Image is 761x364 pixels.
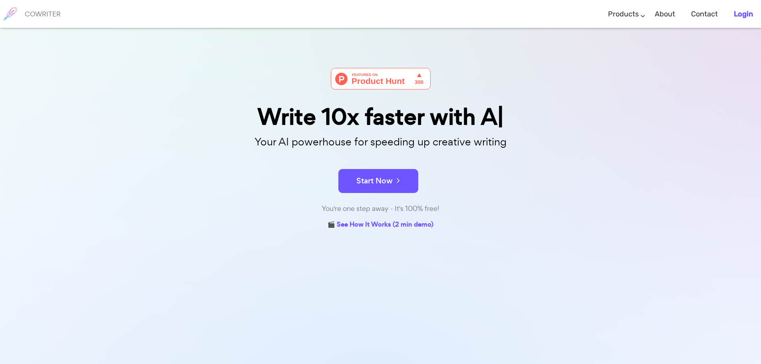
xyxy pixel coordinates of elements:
[734,10,753,18] b: Login
[328,219,433,231] a: 🎬 See How It Works (2 min demo)
[181,133,580,151] p: Your AI powerhouse for speeding up creative writing
[608,2,639,26] a: Products
[655,2,675,26] a: About
[691,2,718,26] a: Contact
[331,68,431,90] img: Cowriter - Your AI buddy for speeding up creative writing | Product Hunt
[338,169,418,193] button: Start Now
[25,10,61,18] h6: COWRITER
[181,203,580,215] div: You're one step away - It's 100% free!
[734,2,753,26] a: Login
[181,105,580,128] div: Write 10x faster with A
